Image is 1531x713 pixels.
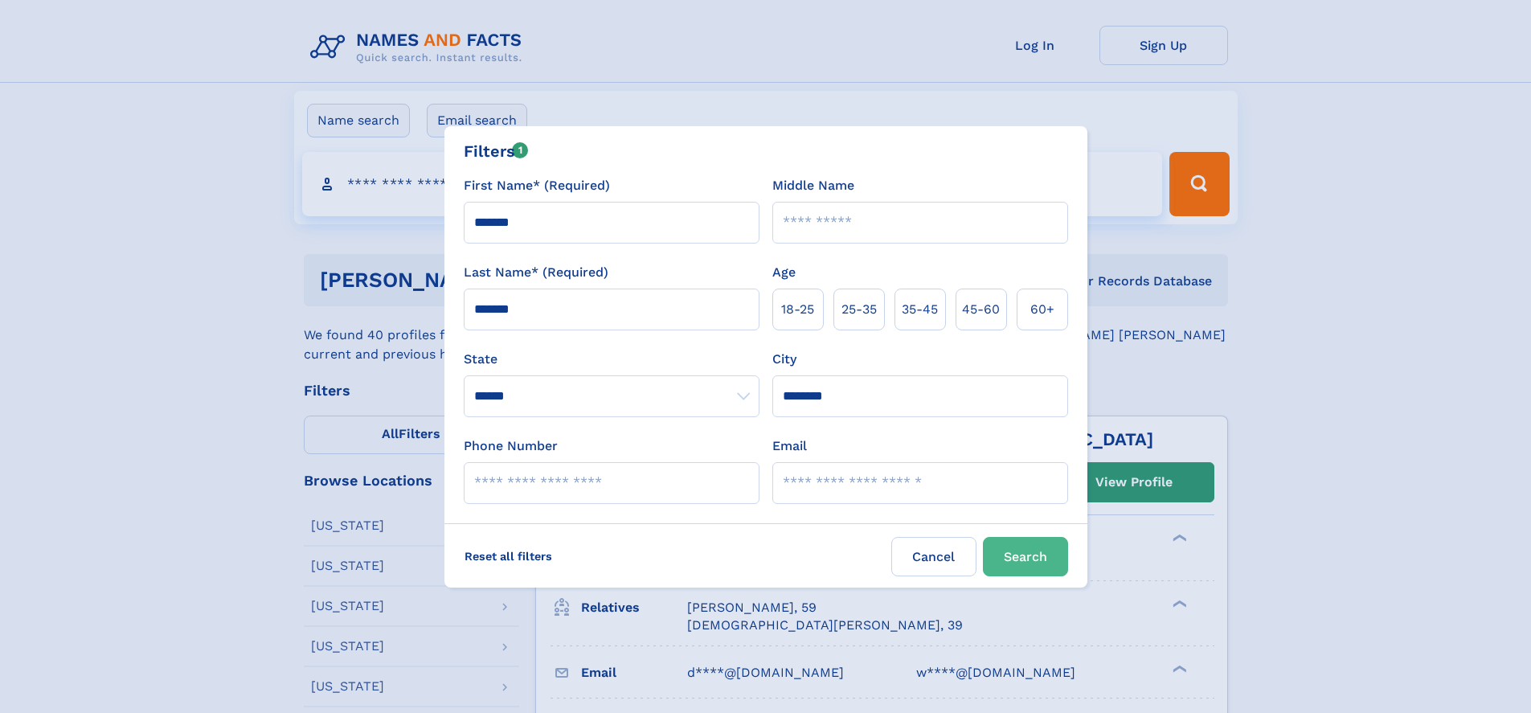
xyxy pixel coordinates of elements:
label: Cancel [891,537,976,576]
label: Age [772,263,796,282]
button: Search [983,537,1068,576]
label: Middle Name [772,176,854,195]
label: City [772,350,796,369]
span: 60+ [1030,300,1054,319]
div: Filters [464,139,529,163]
span: 25‑35 [841,300,877,319]
label: First Name* (Required) [464,176,610,195]
label: State [464,350,759,369]
label: Phone Number [464,436,558,456]
label: Last Name* (Required) [464,263,608,282]
label: Reset all filters [454,537,563,576]
span: 18‑25 [781,300,814,319]
span: 45‑60 [962,300,1000,319]
label: Email [772,436,807,456]
span: 35‑45 [902,300,938,319]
